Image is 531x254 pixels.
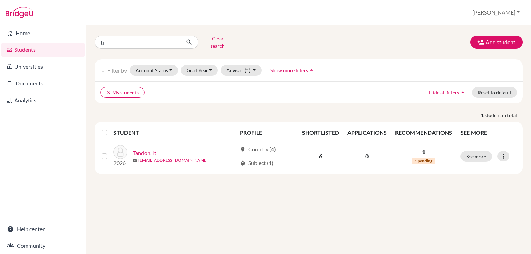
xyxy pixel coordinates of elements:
button: Advisor(1) [221,65,262,76]
span: location_on [240,147,245,152]
span: Hide all filters [429,90,459,95]
a: [EMAIL_ADDRESS][DOMAIN_NAME] [138,157,208,163]
i: arrow_drop_up [459,89,466,96]
i: filter_list [100,67,106,73]
span: Show more filters [270,67,308,73]
span: local_library [240,160,245,166]
th: SHORTLISTED [298,124,343,141]
a: Students [1,43,85,57]
button: See more [460,151,492,162]
i: arrow_drop_up [308,67,315,74]
a: Documents [1,76,85,90]
button: Clear search [198,33,237,51]
img: Tandon, Iti [113,145,127,159]
span: Filter by [107,67,127,74]
a: Community [1,239,85,253]
th: SEE MORE [456,124,520,141]
td: 0 [343,141,391,171]
button: Show more filtersarrow_drop_up [264,65,321,76]
a: Universities [1,60,85,74]
button: Hide all filtersarrow_drop_up [423,87,472,98]
span: student in total [485,112,523,119]
p: 1 [395,148,452,156]
button: Account Status [130,65,178,76]
span: mail [133,159,137,163]
img: Bridge-U [6,7,33,18]
div: Country (4) [240,145,276,153]
button: Reset to default [472,87,517,98]
a: Help center [1,222,85,236]
p: 2026 [113,159,127,167]
th: APPLICATIONS [343,124,391,141]
a: Home [1,26,85,40]
button: Add student [470,36,523,49]
input: Find student by name... [95,36,180,49]
a: Tandon, Iti [133,149,158,157]
span: (1) [245,67,250,73]
button: clearMy students [100,87,145,98]
i: clear [106,90,111,95]
th: RECOMMENDATIONS [391,124,456,141]
td: 6 [298,141,343,171]
button: [PERSON_NAME] [469,6,523,19]
strong: 1 [481,112,485,119]
a: Analytics [1,93,85,107]
button: Grad Year [181,65,218,76]
div: Subject (1) [240,159,273,167]
th: STUDENT [113,124,236,141]
th: PROFILE [236,124,298,141]
span: 1 pending [412,158,435,164]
